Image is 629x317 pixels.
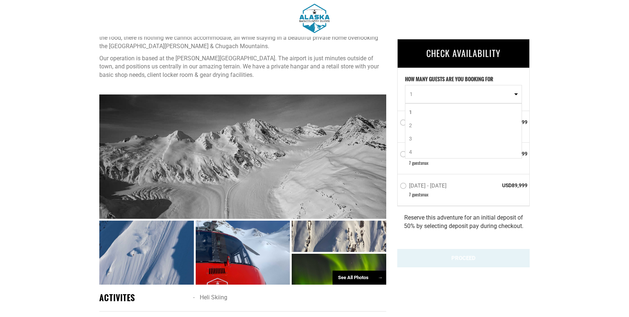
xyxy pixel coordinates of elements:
span: 3 [409,135,412,142]
span: 4 [409,148,412,156]
label: [DATE] - [DATE] [400,119,448,128]
span: 1 [410,90,512,98]
span: Heli Skiing [200,294,227,301]
span: 7 [409,160,411,166]
label: [DATE] - [DATE] [400,151,448,160]
span: USD89,999 [474,182,527,189]
span: 7 [409,191,411,197]
img: 1603915880.png [299,4,330,33]
span: → [378,275,383,280]
p: Just you, your crew, and your guides. Get an intimate experience that is custom designed. From th... [99,25,386,51]
span: 1 [409,108,412,116]
button: 1 [405,85,522,103]
span: CHECK AVAILABILITY [426,46,501,60]
label: HOW MANY GUESTS ARE YOU BOOKING FOR [405,75,493,85]
span: s [420,191,422,197]
span: guest max [412,191,429,197]
span: guest max [412,160,429,166]
span: s [420,160,422,166]
p: Our operation is based at the [PERSON_NAME][GEOGRAPHIC_DATA]. The airport is just minutes outside... [99,54,386,80]
div: ACTIVITES [99,292,188,303]
div: Reserve this adventure for an initial deposit of 50% by selecting deposit pay during checkout. [397,206,530,238]
span: 2 [409,122,412,129]
label: [DATE] - [DATE] [400,182,448,191]
div: See All Photos [333,271,386,285]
